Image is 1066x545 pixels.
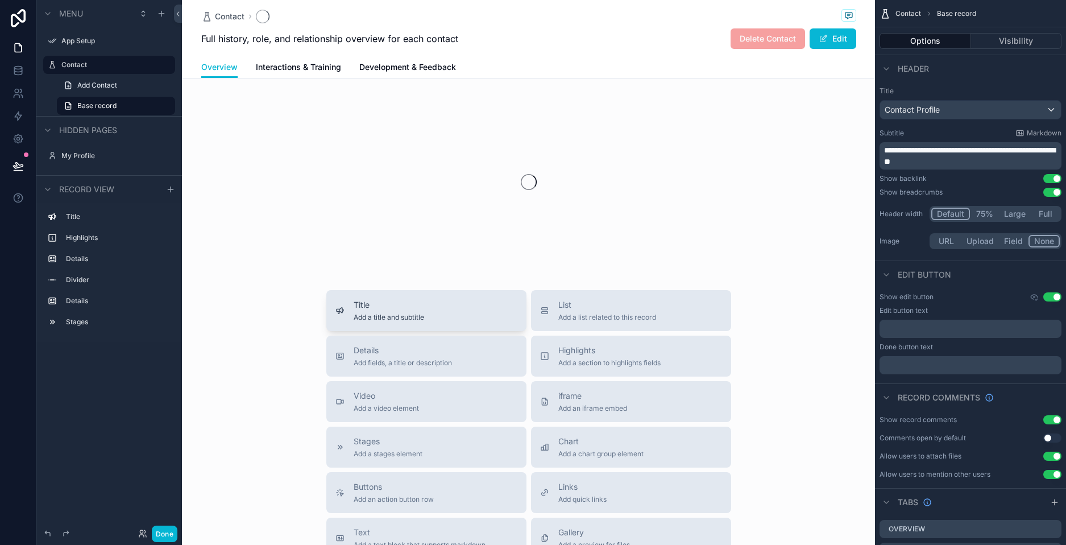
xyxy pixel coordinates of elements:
span: Add quick links [558,495,607,504]
label: Show edit button [880,292,934,302]
div: Show record comments [880,415,957,424]
button: None [1028,235,1060,247]
div: Allow users to attach files [880,452,961,461]
button: URL [931,235,961,247]
div: scrollable content [880,320,1061,338]
label: Divider [66,275,171,284]
button: Edit [810,28,856,49]
span: Buttons [354,481,434,493]
label: App Setup [61,36,173,46]
label: Done button text [880,342,933,352]
button: TitleAdd a title and subtitle [326,290,526,331]
div: scrollable content [36,203,182,342]
span: Add a chart group element [558,449,644,459]
span: Base record [937,9,976,18]
button: Default [931,208,970,220]
div: Allow users to mention other users [880,470,990,479]
span: Gallery [558,527,630,538]
div: Show backlink [880,174,927,183]
div: scrollable content [880,356,1061,374]
span: Markdown [1027,129,1061,138]
label: Title [66,212,171,221]
button: ButtonsAdd an action button row [326,472,526,513]
span: Add a video element [354,404,419,413]
span: Development & Feedback [359,61,456,73]
a: Interactions & Training [256,57,341,80]
label: Header width [880,209,925,218]
span: Add a title and subtitle [354,313,424,322]
span: Add fields, a title or description [354,358,452,368]
div: Show breadcrumbs [880,188,943,197]
label: Contact [61,60,168,69]
button: ListAdd a list related to this record [531,290,731,331]
label: Stages [66,317,171,327]
span: Add a list related to this record [558,313,656,322]
span: Contact [215,11,244,22]
span: iframe [558,390,627,402]
span: Hidden pages [59,125,117,136]
span: Contact [895,9,921,18]
button: Field [999,235,1029,247]
span: Add a stages element [354,449,422,459]
span: Edit button [898,269,951,280]
span: Highlights [558,345,661,356]
a: Overview [201,57,238,79]
a: Development & Feedback [359,57,456,80]
span: Interactions & Training [256,61,341,73]
span: Record view [59,184,114,195]
span: Video [354,390,419,402]
span: Header [898,63,929,75]
button: Options [880,33,971,49]
span: Add a section to highlights fields [558,358,661,368]
span: Text [354,527,486,538]
div: Comments open by default [880,433,966,443]
label: Details [66,254,171,263]
button: 75% [970,208,999,220]
label: Edit button text [880,306,928,315]
span: Full history, role, and relationship overview for each contact [201,32,458,46]
button: HighlightsAdd a section to highlights fields [531,336,731,377]
button: Visibility [971,33,1062,49]
span: List [558,299,656,311]
label: Overview [889,525,925,534]
label: Image [880,237,925,246]
span: Record comments [898,392,980,403]
button: Contact Profile [880,100,1061,119]
button: LinksAdd quick links [531,472,731,513]
button: Done [152,526,177,542]
label: Details [66,296,171,305]
button: VideoAdd a video element [326,381,526,422]
button: DetailsAdd fields, a title or description [326,336,526,377]
a: Contact [201,11,244,22]
span: Add an action button row [354,495,434,504]
button: iframeAdd an iframe embed [531,381,731,422]
span: Title [354,299,424,311]
span: Stages [354,436,422,447]
button: Upload [961,235,999,247]
span: Overview [201,61,238,73]
span: Chart [558,436,644,447]
a: Add Contact [57,76,175,94]
label: My Profile [61,151,173,160]
span: Add Contact [77,81,117,90]
button: Full [1031,208,1060,220]
span: Tabs [898,497,918,508]
button: Large [999,208,1031,220]
button: StagesAdd a stages element [326,427,526,468]
label: Subtitle [880,129,904,138]
a: Base record [57,97,175,115]
span: Details [354,345,452,356]
span: Contact Profile [885,104,940,115]
span: Links [558,481,607,493]
span: Add an iframe embed [558,404,627,413]
button: ChartAdd a chart group element [531,427,731,468]
span: Base record [77,101,117,110]
span: Menu [59,8,83,19]
label: Highlights [66,233,171,242]
a: Markdown [1015,129,1061,138]
label: Title [880,86,1061,96]
div: scrollable content [880,142,1061,170]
